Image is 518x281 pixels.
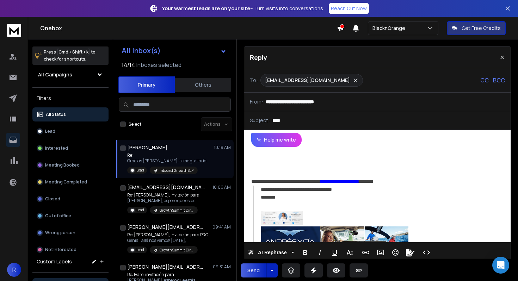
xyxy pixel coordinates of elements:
span: AI Rephrase [257,250,288,256]
p: Inbound Grrowth SLP [160,168,193,173]
button: Underline (⌘U) [328,245,341,260]
button: R [7,263,21,277]
p: Re: [127,152,206,158]
p: Meeting Completed [45,179,87,185]
button: Primary [118,76,175,93]
p: Lead [136,247,144,252]
p: BlacknOrange [372,25,408,32]
p: Lead [45,129,55,134]
h3: Custom Labels [37,258,72,265]
button: Insert Image (⌘P) [374,245,387,260]
p: Re: [PERSON_NAME], invitación para [127,192,199,198]
button: Insert Link (⌘K) [359,245,372,260]
p: Re: lvaro, invitación para [127,272,198,277]
button: Help me write [251,133,302,147]
button: Closed [32,192,109,206]
p: Genial, allá nos vemos! [DATE], [127,238,212,243]
button: Interested [32,141,109,155]
p: Growth Summit Directores mkt [160,248,193,253]
span: Cmd + Shift + k [57,48,90,56]
p: Gracias [PERSON_NAME], si me gustaría [127,158,206,164]
button: Bold (⌘B) [298,245,312,260]
p: Re: [PERSON_NAME], invitación para PRODU [127,232,212,238]
p: Get Free Credits [462,25,501,32]
p: Growth Summit Directores mkt [160,208,193,213]
p: BCC [493,76,505,85]
p: To: [250,77,258,84]
p: [EMAIL_ADDRESS][DOMAIN_NAME] [265,77,350,84]
h3: Inboxes selected [136,61,181,69]
div: Open Intercom Messenger [492,257,509,274]
button: All Campaigns [32,68,109,82]
p: Meeting Booked [45,162,80,168]
button: All Inbox(s) [116,44,232,58]
p: 09:31 AM [213,264,231,270]
p: 10:06 AM [212,185,231,190]
p: – Turn visits into conversations [162,5,323,12]
button: Wrong person [32,226,109,240]
button: Meeting Completed [32,175,109,189]
p: Lead [136,207,144,213]
button: Get Free Credits [447,21,506,35]
img: logo [7,24,21,37]
p: Reach Out Now [331,5,367,12]
h1: [PERSON_NAME] [127,144,167,151]
h1: [PERSON_NAME][EMAIL_ADDRESS][DOMAIN_NAME] [127,263,205,270]
p: Press to check for shortcuts. [44,49,95,63]
p: Reply [250,52,267,62]
button: Out of office [32,209,109,223]
p: Subject: [250,117,270,124]
a: Reach Out Now [329,3,369,14]
button: Meeting Booked [32,158,109,172]
p: All Status [46,112,66,117]
p: CC [480,76,489,85]
p: Not Interested [45,247,76,252]
button: Italic (⌘I) [313,245,327,260]
h1: [PERSON_NAME][EMAIL_ADDRESS][DOMAIN_NAME] [127,224,205,231]
p: From: [250,98,263,105]
button: Signature [403,245,417,260]
p: Wrong person [45,230,75,236]
p: Closed [45,196,60,202]
p: Interested [45,145,68,151]
h3: Filters [32,93,109,103]
p: Lead [136,168,144,173]
p: [PERSON_NAME], espero que estés [127,198,199,204]
button: Not Interested [32,243,109,257]
h1: All Campaigns [38,71,72,78]
button: Others [175,77,231,93]
button: Code View [420,245,433,260]
button: All Status [32,107,109,121]
button: Send [241,263,266,277]
p: 10:19 AM [214,145,231,150]
label: Select [129,121,141,127]
h1: [EMAIL_ADDRESS][DOMAIN_NAME] [127,184,205,191]
button: Lead [32,124,109,138]
h1: Onebox [40,24,337,32]
button: AI Rephrase [246,245,296,260]
button: Emoticons [389,245,402,260]
p: Out of office [45,213,71,219]
p: 09:41 AM [212,224,231,230]
strong: Your warmest leads are on your site [162,5,250,12]
button: More Text [343,245,356,260]
h1: All Inbox(s) [122,47,161,54]
span: 14 / 14 [122,61,135,69]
